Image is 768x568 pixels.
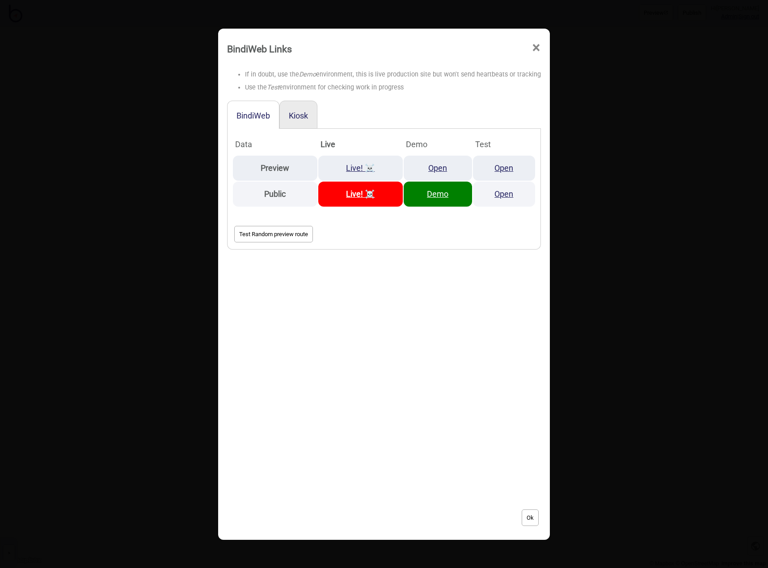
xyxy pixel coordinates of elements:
th: Test [473,134,535,155]
strong: Preview [261,163,289,173]
span: × [532,33,541,63]
a: Open [494,163,513,173]
button: Test Random preview route [234,226,313,242]
button: Kiosk [289,111,308,120]
th: Demo [404,134,472,155]
i: Test [267,84,279,91]
strong: Public [264,189,286,199]
a: Live! ☠️ [346,163,375,173]
button: BindiWeb [236,111,270,120]
a: Open [494,189,513,199]
a: Open [428,163,447,173]
button: Ok [522,509,539,526]
i: Demo [299,71,316,78]
li: Use the environment for checking work in progress [245,81,541,94]
li: If in doubt, use the environment, this is live production site but won't send heartbeats or tracking [245,68,541,81]
a: Demo [427,189,448,199]
strong: Live [321,140,335,149]
a: Live! ☠️ [346,189,375,199]
th: Data [233,134,317,155]
div: BindiWeb Links [227,39,292,59]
